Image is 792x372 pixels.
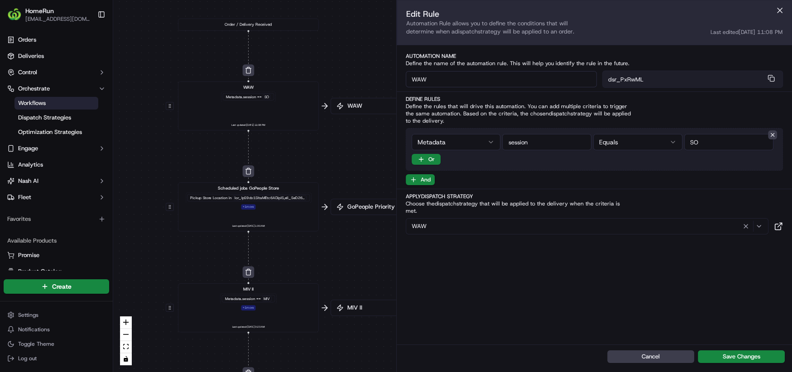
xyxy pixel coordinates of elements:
[263,94,271,100] div: SO
[7,267,106,276] a: Product Catalog
[18,251,39,259] span: Promise
[4,33,109,47] a: Orders
[4,190,109,205] button: Fleet
[4,264,109,279] button: Product Catalog
[7,251,106,259] a: Promise
[18,144,38,153] span: Engage
[4,279,109,294] button: Create
[243,286,254,292] span: MIV II
[412,222,427,230] span: WAW
[120,329,132,341] button: zoom out
[120,341,132,353] button: fit view
[232,324,265,329] span: Last updated: [DATE] 3:23 AM
[232,224,265,229] span: Last updated: [DATE] 1:30 AM
[18,161,43,169] span: Analytics
[178,19,319,31] div: Order / Delivery Received
[406,95,783,103] label: Define Rules
[25,6,54,15] button: HomeRun
[18,114,71,122] span: Dispatch Strategies
[698,350,785,363] button: Save Changes
[346,102,445,110] span: WAW
[502,134,591,150] input: Key
[4,157,109,172] a: Analytics
[4,4,94,25] button: HomeRunHomeRun[EMAIL_ADDRESS][DOMAIN_NAME]
[120,316,132,329] button: zoom in
[120,353,132,365] button: toggle interactivity
[406,10,638,19] h2: Edit Rule
[18,326,50,333] span: Notifications
[406,103,632,124] span: Define the rules that will drive this automation. You can add multiple criteria to trigger the sa...
[710,29,782,36] div: Last edited [DATE] 11:08 PM
[243,84,254,91] span: WAW
[18,68,37,76] span: Control
[18,340,54,348] span: Toggle Theme
[607,350,694,363] button: Cancel
[406,52,783,60] label: Automation Name
[218,185,279,191] span: Scheduled jobs GoPeople Store
[7,7,22,22] img: HomeRun
[225,296,255,301] span: Metadata .session
[406,218,769,234] button: WAW
[4,309,109,321] button: Settings
[406,174,435,185] button: And
[18,311,38,319] span: Settings
[4,248,109,262] button: Promise
[241,305,255,310] div: + 1 more
[4,49,109,63] a: Deliveries
[233,195,306,200] div: lor_IpS9do1SItaMEtc6ADipIS,eli_SeD26DoE4t6INCidiDUNtu,lab_ETd3mAGn5ALIqUAeNi3ADM,ven_QuiSnostruDE...
[241,204,255,210] div: + 1 more
[346,203,445,211] span: GoPeople Priority
[4,81,109,96] button: Orchestrate
[412,154,441,165] button: Or
[4,323,109,336] button: Notifications
[4,212,109,226] div: Favorites
[25,15,90,23] button: [EMAIL_ADDRESS][DOMAIN_NAME]
[18,36,36,44] span: Orders
[18,52,44,60] span: Deliveries
[406,60,632,67] span: Define the name of the automation rule. This will help you identify the rule in the future.
[18,193,31,201] span: Fleet
[4,141,109,156] button: Engage
[4,174,109,188] button: Nash AI
[229,196,232,200] span: in
[4,65,109,80] button: Control
[18,267,62,276] span: Product Catalog
[406,200,632,215] span: Choose the dispatch strategy that will be applied to the delivery when the criteria is met.
[18,99,46,107] span: Workflows
[14,126,98,138] a: Optimization Strategies
[18,355,37,362] span: Log out
[406,19,638,36] p: Automation Rule allows you to define the conditions that will determine when a dispatch strategy ...
[18,177,38,185] span: Nash AI
[190,196,227,200] span: Pickup Store Location
[18,128,82,136] span: Optimization Strategies
[52,282,72,291] span: Create
[4,338,109,350] button: Toggle Theme
[14,111,98,124] a: Dispatch Strategies
[684,134,773,150] input: Value
[4,352,109,365] button: Log out
[262,296,272,301] div: MIV
[4,234,109,248] div: Available Products
[257,95,261,100] span: ==
[226,95,256,100] span: Metadata .session
[346,304,445,312] span: MIV II
[406,193,783,200] label: Apply Dispatch Strategy
[256,296,260,301] span: ==
[18,85,50,93] span: Orchestrate
[14,97,98,110] a: Workflows
[231,123,265,128] span: Last updated: [DATE] 11:08 PM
